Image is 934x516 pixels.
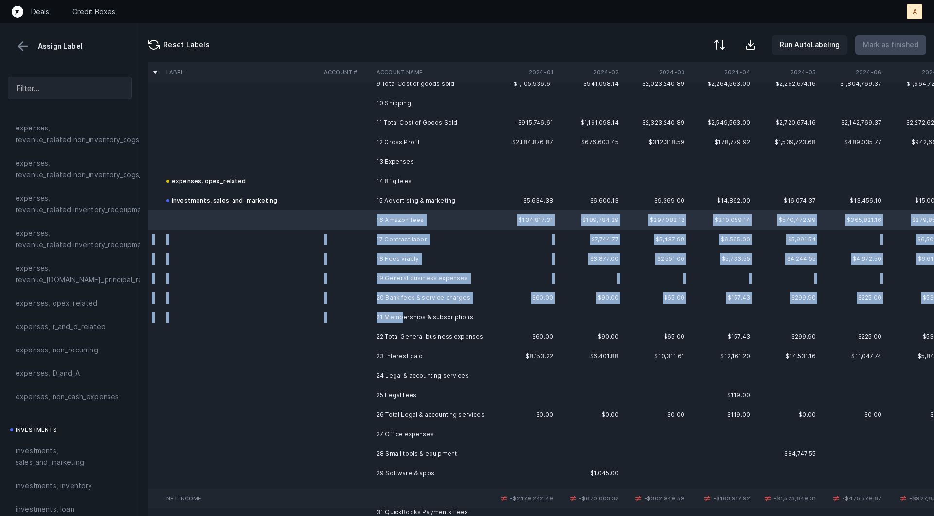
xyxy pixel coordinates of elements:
button: Mark as finished [855,35,926,55]
img: 2d4cea4e0e7287338f84d783c1d74d81.svg [701,493,713,504]
td: $0.00 [688,483,754,502]
td: $14,862.00 [688,191,754,210]
td: $1,045.00 [557,483,623,502]
td: $6,600.13 [557,191,623,210]
button: A [907,4,922,19]
td: 9 Total Cost of goods sold [373,74,491,93]
td: 14 8fig fees [373,171,491,191]
td: 26 Total Legal & accounting services [373,405,491,424]
td: -$475,579.67 [820,489,885,508]
td: $65.00 [623,288,688,308]
td: $189,784.29 [557,210,623,230]
img: 2d4cea4e0e7287338f84d783c1d74d81.svg [762,493,773,504]
td: $0.00 [623,483,688,502]
td: $9,369.00 [623,191,688,210]
span: expenses, D_and_A [16,368,80,379]
td: -$670,003.32 [557,489,623,508]
td: $16,074.37 [754,191,820,210]
div: investments, sales_and_marketing [166,195,277,206]
span: expenses, r_and_d_related [16,321,106,332]
td: $60.00 [491,288,557,308]
th: 2024-03 [623,62,688,82]
td: 30 Total Office expenses [373,483,491,502]
td: $10,311.61 [623,347,688,366]
td: $540,472.99 [754,210,820,230]
p: Mark as finished [863,39,918,51]
span: expenses, revenue_[DOMAIN_NAME]_principal_recoupment [16,262,177,286]
td: $5,991.54 [754,230,820,249]
td: $2,262,674.16 [754,74,820,93]
td: $2,323,240.89 [623,113,688,132]
input: Filter... [8,77,132,99]
p: A [913,7,917,17]
button: Reset Labels [140,35,217,55]
td: $0.00 [491,405,557,424]
th: 2024-04 [688,62,754,82]
td: $14,531.16 [754,347,820,366]
td: $12,161.20 [688,347,754,366]
td: $13,456.10 [820,191,885,210]
td: 12 Gross Profit [373,132,491,152]
td: $90.00 [557,327,623,347]
td: $0.00 [491,483,557,502]
td: $6,595.00 [688,230,754,249]
td: $3,877.00 [557,249,623,269]
td: $1,191,098.14 [557,113,623,132]
td: 29 Software & apps [373,463,491,483]
td: $0.00 [623,405,688,424]
td: 28 Small tools & equipment [373,444,491,463]
img: 2d4cea4e0e7287338f84d783c1d74d81.svg [830,493,842,504]
td: $299.90 [754,288,820,308]
td: $8,153.22 [491,347,557,366]
td: $2,184,876.87 [491,132,557,152]
td: $365,821.16 [820,210,885,230]
td: 22 Total General business expenses [373,327,491,347]
td: Net Income [162,489,320,508]
td: $676,603.45 [557,132,623,152]
td: 19 General business expenses [373,269,491,288]
td: 11 Total Cost of Goods Sold [373,113,491,132]
td: $7,744.77 [557,230,623,249]
td: $0.00 [557,405,623,424]
p: Credit Boxes [72,7,115,17]
td: $225.00 [820,288,885,308]
span: investments [16,424,57,436]
td: $310,059.14 [688,210,754,230]
button: Run AutoLabeling [772,35,847,55]
td: $119.00 [688,405,754,424]
img: 2d4cea4e0e7287338f84d783c1d74d81.svg [498,493,510,504]
td: $60.00 [491,327,557,347]
img: 2d4cea4e0e7287338f84d783c1d74d81.svg [632,493,644,504]
td: $5,437.99 [623,230,688,249]
td: -$1,105,936.61 [491,74,557,93]
td: $84,747.55 [754,444,820,463]
td: $6,401.88 [557,347,623,366]
td: 24 Legal & accounting services [373,366,491,386]
td: -$163,917.92 [688,489,754,508]
span: expenses, revenue_related.non_inventory_cogs_non_cohort [16,157,180,181]
a: Deals [31,7,49,17]
td: -$915,746.61 [491,113,557,132]
span: expenses, non_recurring [16,344,98,356]
td: $299.90 [754,327,820,347]
span: investments, inventory [16,480,92,492]
td: $489,035.77 [820,132,885,152]
td: $312,318.59 [623,132,688,152]
td: $2,720,674.16 [754,113,820,132]
td: -$1,523,649.31 [754,489,820,508]
td: $65.00 [623,327,688,347]
td: -$2,179,242.49 [491,489,557,508]
span: expenses, revenue_related.non_inventory_cogs [16,122,139,146]
td: $941,098.14 [557,74,623,93]
p: Run AutoLabeling [780,39,840,51]
th: 2024-01 [491,62,557,82]
td: $0.00 [754,405,820,424]
td: $157.43 [688,288,754,308]
td: $297,082.12 [623,210,688,230]
td: $157.43 [688,327,754,347]
td: $1,804,769.37 [820,74,885,93]
th: 2024-02 [557,62,623,82]
td: $84,747.55 [754,483,820,502]
span: investments, sales_and_marketing [16,445,124,468]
